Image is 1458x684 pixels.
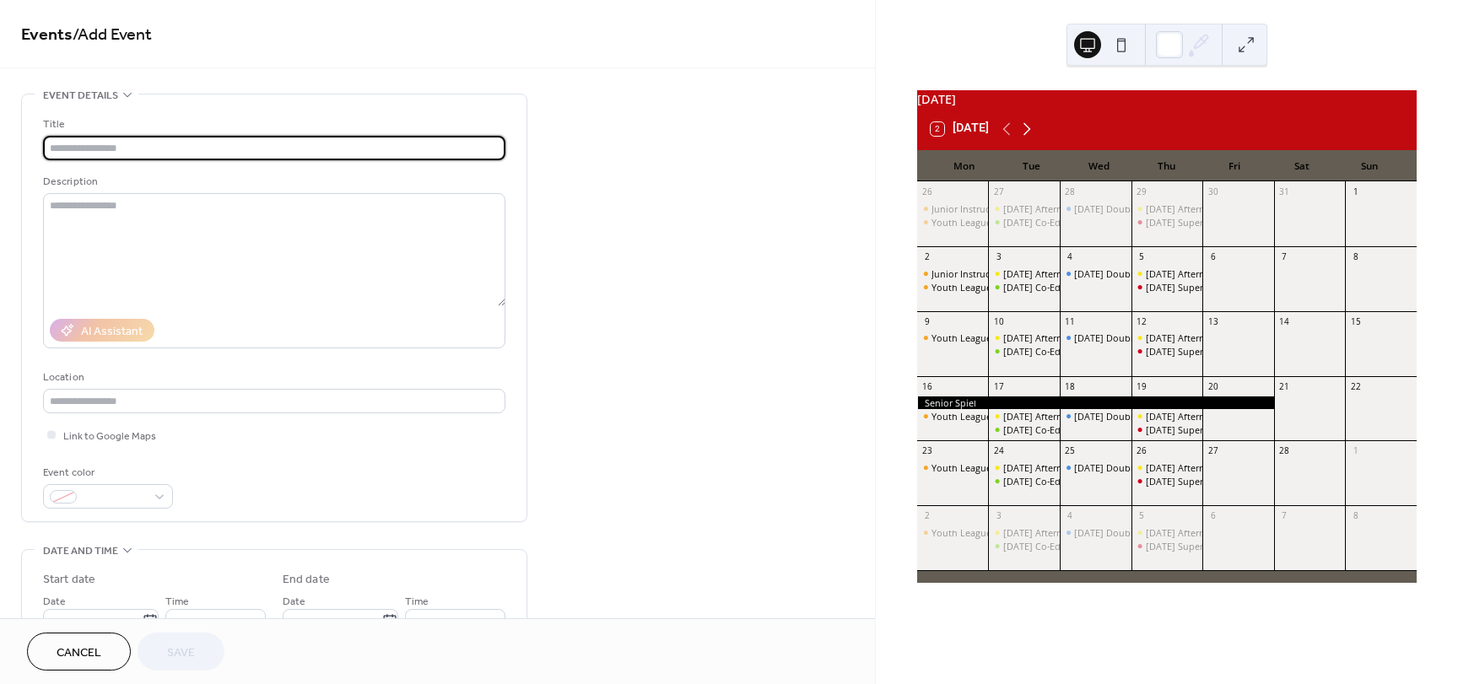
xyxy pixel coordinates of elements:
div: Tuesday Co-Ed Rec League [988,345,1060,358]
div: 26 [1136,445,1147,457]
div: 3 [993,510,1005,522]
div: Thursday Super League [1131,281,1203,294]
div: [DATE] Afternoon League [1146,331,1256,344]
div: Thursday Afternoon League [1131,267,1203,280]
div: Tuesday Co-Ed Rec League [988,540,1060,552]
div: Thursday Super League [1131,423,1203,436]
div: 1 [1350,186,1362,198]
div: [DATE] Co-Ed Rec League [1003,540,1112,552]
div: [DATE] Afternoon League [1003,526,1114,539]
div: 3 [993,250,1005,262]
div: Junior Instructional [917,267,989,280]
div: Wednesday Double League [1060,526,1131,539]
div: Tuesday Afternoon League [988,202,1060,215]
div: Thursday Super League [1131,540,1203,552]
div: Thursday Super League [1131,216,1203,229]
span: Link to Google Maps [63,428,156,445]
span: Date [43,593,66,611]
div: [DATE] Co-Ed Rec League [1003,216,1112,229]
div: Sun [1336,150,1403,182]
div: [DATE] Afternoon League [1146,461,1256,474]
div: Youth League [931,410,991,423]
div: Tuesday Afternoon League [988,267,1060,280]
div: Youth League [931,216,991,229]
div: Youth League [917,461,989,474]
div: [DATE] Double League [1074,461,1172,474]
div: [DATE] Super League [1146,540,1237,552]
div: [DATE] Double League [1074,410,1172,423]
div: Youth League [917,526,989,539]
div: [DATE] Co-Ed Rec League [1003,345,1112,358]
div: [DATE] Afternoon League [1003,331,1114,344]
div: 4 [1064,250,1076,262]
div: [DATE] Afternoon League [1003,461,1114,474]
div: Wednesday Double League [1060,202,1131,215]
div: Tuesday Co-Ed Rec League [988,216,1060,229]
div: Youth League [931,281,991,294]
div: Tuesday Co-Ed Rec League [988,423,1060,436]
a: Events [21,19,73,51]
div: 28 [1064,186,1076,198]
div: Thu [1133,150,1201,182]
div: [DATE] Super League [1146,216,1237,229]
div: [DATE] Super League [1146,281,1237,294]
span: Date [283,593,305,611]
span: Event details [43,87,118,105]
div: 27 [993,186,1005,198]
div: Thursday Super League [1131,345,1203,358]
div: Tuesday Afternoon League [988,461,1060,474]
div: 6 [1207,250,1219,262]
div: Thursday Afternoon League [1131,410,1203,423]
div: Event color [43,464,170,482]
div: 17 [993,380,1005,392]
div: 8 [1350,510,1362,522]
a: Cancel [27,633,131,671]
div: [DATE] Afternoon League [1003,202,1114,215]
div: 5 [1136,510,1147,522]
div: 8 [1350,250,1362,262]
div: 11 [1064,315,1076,327]
div: Youth League [931,331,991,344]
div: Thursday Afternoon League [1131,461,1203,474]
div: 29 [1136,186,1147,198]
div: [DATE] Super League [1146,423,1237,436]
div: [DATE] Afternoon League [1146,410,1256,423]
div: [DATE] Double League [1074,267,1172,280]
div: 15 [1350,315,1362,327]
div: Description [43,173,502,191]
div: Thursday Afternoon League [1131,526,1203,539]
div: Tuesday Co-Ed Rec League [988,475,1060,487]
div: [DATE] Afternoon League [1003,267,1114,280]
div: 19 [1136,380,1147,392]
div: Tuesday Afternoon League [988,526,1060,539]
div: Wednesday Double League [1060,410,1131,423]
div: Thursday Super League [1131,475,1203,487]
div: Title [43,116,502,133]
div: Tuesday Afternoon League [988,331,1060,344]
div: 31 [1278,186,1290,198]
div: [DATE] Afternoon League [1003,410,1114,423]
div: Youth League [917,216,989,229]
div: 2 [921,510,933,522]
div: Mon [931,150,998,182]
div: Location [43,369,502,386]
span: Time [405,593,429,611]
button: 2[DATE] [925,118,995,140]
div: Junior Instructional [917,202,989,215]
div: [DATE] Co-Ed Rec League [1003,281,1112,294]
span: Time [165,593,189,611]
div: Youth League [917,410,989,423]
div: 18 [1064,380,1076,392]
div: [DATE] Afternoon League [1146,267,1256,280]
div: Youth League [931,461,991,474]
div: 26 [921,186,933,198]
div: [DATE] Afternoon League [1146,526,1256,539]
div: Thursday Afternoon League [1131,202,1203,215]
div: Tuesday Co-Ed Rec League [988,281,1060,294]
div: Tuesday Afternoon League [988,410,1060,423]
div: Youth League [917,331,989,344]
div: [DATE] Super League [1146,345,1237,358]
div: 14 [1278,315,1290,327]
div: Youth League [931,526,991,539]
div: 23 [921,445,933,457]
